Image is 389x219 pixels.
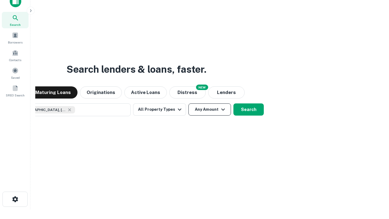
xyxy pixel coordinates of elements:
[2,47,29,64] a: Contacts
[2,30,29,46] a: Borrowers
[2,82,29,99] a: SREO Search
[359,170,389,200] iframe: Chat Widget
[11,75,20,80] span: Saved
[2,12,29,28] a: Search
[208,86,245,99] button: Lenders
[233,103,264,116] button: Search
[9,57,21,62] span: Contacts
[29,86,77,99] button: Maturing Loans
[2,65,29,81] a: Saved
[10,22,21,27] span: Search
[8,40,22,45] span: Borrowers
[133,103,186,116] button: All Property Types
[124,86,167,99] button: Active Loans
[169,86,206,99] button: Search distressed loans with lien and other non-mortgage details.
[188,103,231,116] button: Any Amount
[67,62,206,77] h3: Search lenders & loans, faster.
[20,107,66,113] span: [GEOGRAPHIC_DATA], [GEOGRAPHIC_DATA], [GEOGRAPHIC_DATA]
[80,86,122,99] button: Originations
[196,85,208,90] div: NEW
[9,103,131,116] button: [GEOGRAPHIC_DATA], [GEOGRAPHIC_DATA], [GEOGRAPHIC_DATA]
[6,93,25,98] span: SREO Search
